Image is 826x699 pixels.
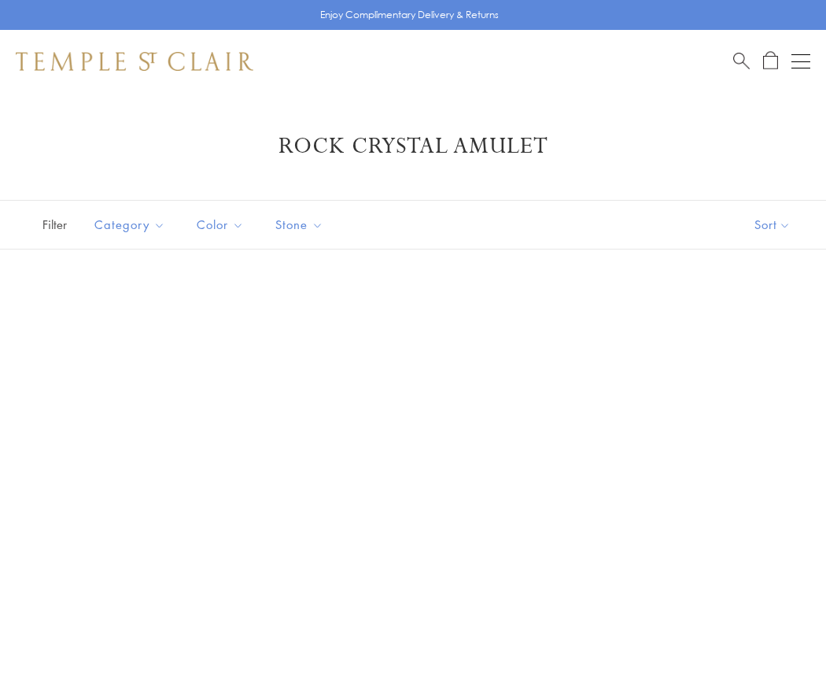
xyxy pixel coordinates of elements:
[733,51,750,71] a: Search
[320,7,499,23] p: Enjoy Complimentary Delivery & Returns
[16,52,253,71] img: Temple St. Clair
[763,51,778,71] a: Open Shopping Bag
[87,215,177,235] span: Category
[189,215,256,235] span: Color
[267,215,335,235] span: Stone
[791,52,810,71] button: Open navigation
[185,207,256,242] button: Color
[264,207,335,242] button: Stone
[39,132,787,161] h1: Rock Crystal Amulet
[719,201,826,249] button: Show sort by
[83,207,177,242] button: Category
